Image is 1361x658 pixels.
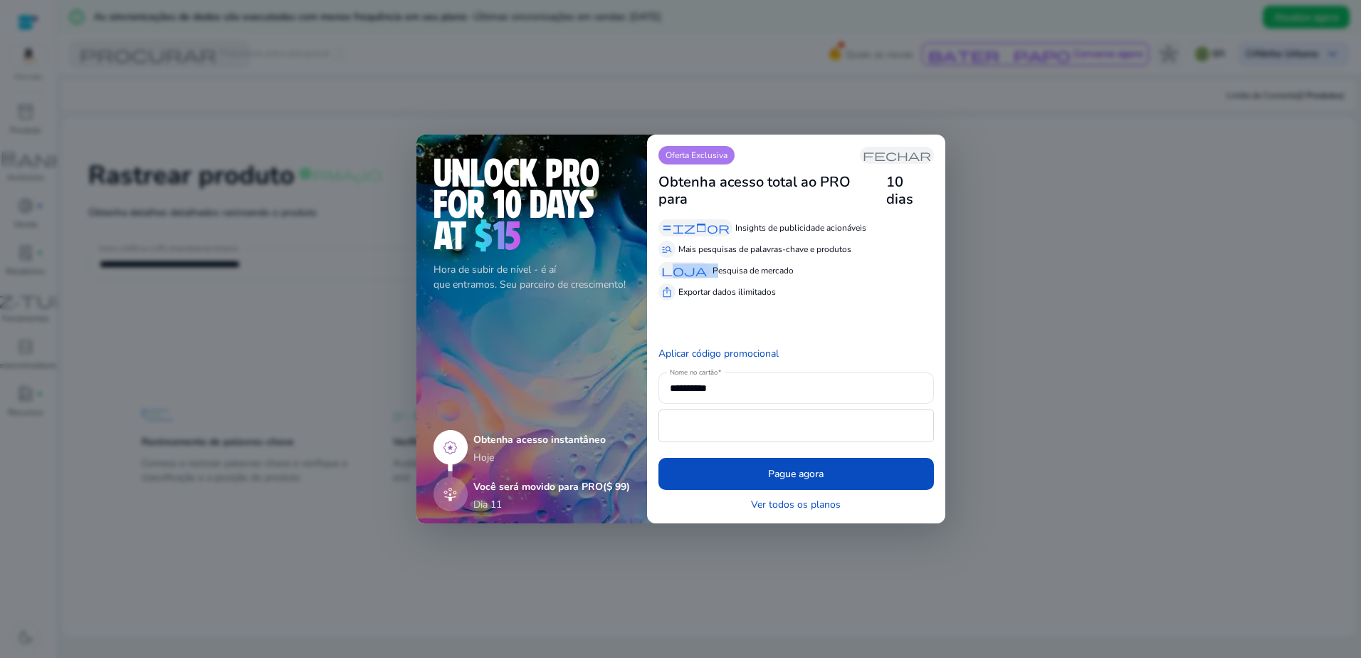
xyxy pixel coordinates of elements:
button: Pague agora [658,458,934,490]
span: manage_search [661,244,673,255]
p: Hoje [473,450,630,465]
span: fechar [863,150,931,161]
span: Equalizador [661,222,730,234]
p: Insights de publicidade acionáveis [735,221,866,234]
iframe: Secure card payment input frame [666,412,926,440]
span: Loja [661,265,707,276]
a: Ver todos os planos [751,497,841,512]
p: Hora de subir de nível - é aí que entramos. Seu parceiro de crescimento! [433,262,630,292]
p: Mais pesquisas de palavras-chave e produtos [678,243,851,256]
mat-label: Nome no cartão [670,367,718,377]
p: Dia 11 [473,497,502,512]
p: Oferta Exclusiva [658,146,735,164]
span: ios_share [661,286,673,298]
p: Pesquisa de mercado [713,264,794,277]
font: 10 dias [886,172,913,209]
font: Você será movido para PRO [473,480,630,493]
span: ($ 99) [603,480,630,493]
p: Exportar dados ilimitados [678,286,776,298]
span: Pague agora [768,466,824,481]
h5: Obtenha acesso instantâneo [473,434,630,446]
h3: Obtenha acesso total ao PRO para [658,174,883,208]
a: Aplicar código promocional [658,347,779,360]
